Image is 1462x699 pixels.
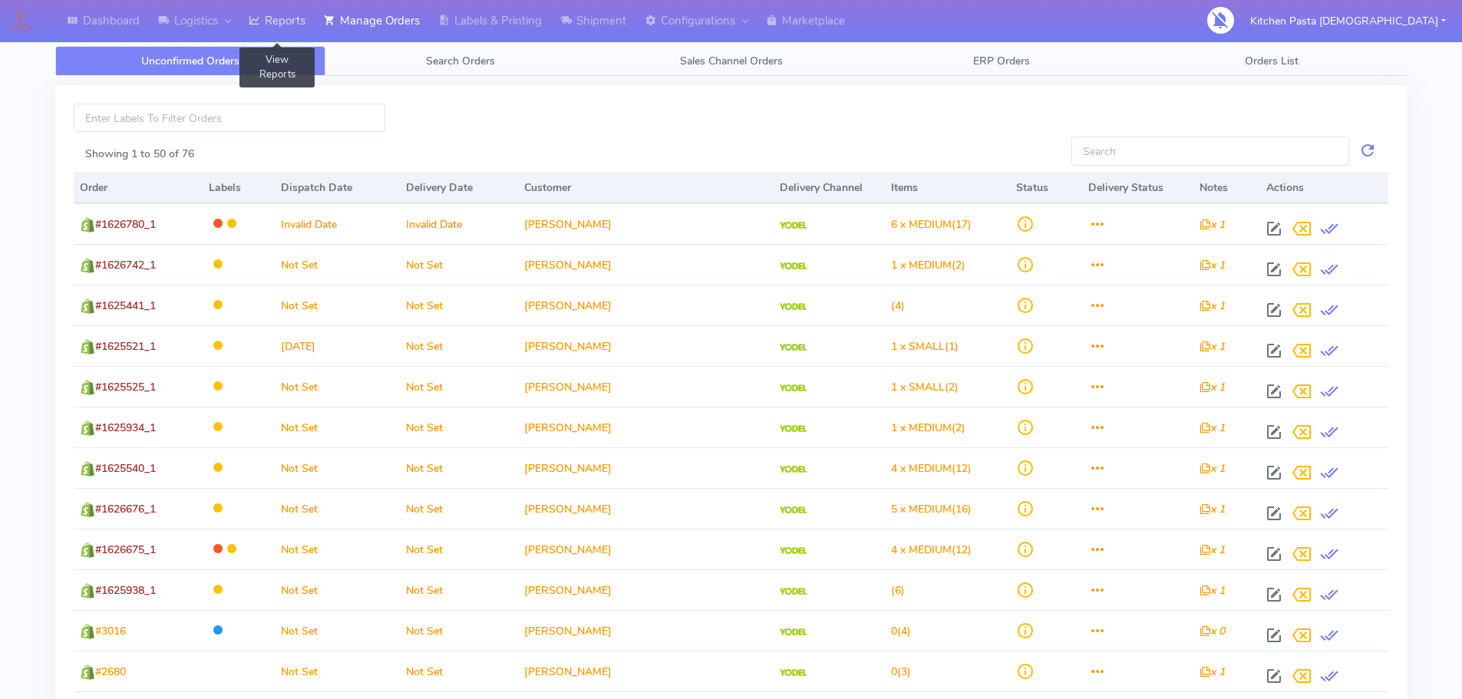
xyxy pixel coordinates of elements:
[780,669,807,677] img: Yodel
[518,447,774,488] td: [PERSON_NAME]
[74,173,203,203] th: Order
[85,146,194,162] label: Showing 1 to 50 of 76
[1193,173,1260,203] th: Notes
[95,542,156,557] span: #1626675_1
[891,664,897,679] span: 0
[1200,298,1225,313] i: x 1
[780,588,807,595] img: Yodel
[780,344,807,351] img: Yodel
[400,325,519,366] td: Not Set
[518,173,774,203] th: Customer
[275,569,400,610] td: Not Set
[275,407,400,447] td: Not Set
[95,502,156,516] span: #1626676_1
[891,502,952,516] span: 5 x MEDIUM
[518,203,774,244] td: [PERSON_NAME]
[1071,137,1349,165] input: Search
[275,203,400,244] td: Invalid Date
[95,258,156,272] span: #1626742_1
[1239,5,1457,37] button: Kitchen Pasta [DEMOGRAPHIC_DATA]
[95,624,126,638] span: #3016
[891,217,952,232] span: 6 x MEDIUM
[400,610,519,651] td: Not Set
[891,217,972,232] span: (17)
[891,380,945,394] span: 1 x SMALL
[973,54,1030,68] span: ERP Orders
[275,244,400,285] td: Not Set
[518,285,774,325] td: [PERSON_NAME]
[95,583,156,598] span: #1625938_1
[400,203,519,244] td: Invalid Date
[400,447,519,488] td: Not Set
[891,258,952,272] span: 1 x MEDIUM
[400,407,519,447] td: Not Set
[275,173,400,203] th: Dispatch Date
[780,384,807,392] img: Yodel
[891,298,905,313] span: (4)
[1200,420,1225,435] i: x 1
[400,244,519,285] td: Not Set
[1200,217,1225,232] i: x 1
[891,624,911,638] span: (4)
[400,366,519,407] td: Not Set
[275,651,400,691] td: Not Set
[95,339,156,354] span: #1625521_1
[780,303,807,311] img: Yodel
[774,173,885,203] th: Delivery Channel
[780,506,807,514] img: Yodel
[891,258,965,272] span: (2)
[95,298,156,313] span: #1625441_1
[518,569,774,610] td: [PERSON_NAME]
[1245,54,1299,68] span: Orders List
[275,610,400,651] td: Not Set
[891,624,897,638] span: 0
[680,54,783,68] span: Sales Channel Orders
[1200,583,1225,598] i: x 1
[400,651,519,691] td: Not Set
[780,262,807,270] img: Yodel
[1200,258,1225,272] i: x 1
[400,488,519,529] td: Not Set
[95,217,156,232] span: #1626780_1
[1200,664,1225,679] i: x 1
[1010,173,1082,203] th: Status
[275,488,400,529] td: Not Set
[780,628,807,636] img: Yodel
[518,529,774,569] td: [PERSON_NAME]
[891,339,945,354] span: 1 x SMALL
[74,104,385,132] input: Enter Labels To Filter Orders
[518,488,774,529] td: [PERSON_NAME]
[891,542,972,557] span: (12)
[275,529,400,569] td: Not Set
[1260,173,1388,203] th: Actions
[780,466,807,473] img: Yodel
[780,547,807,555] img: Yodel
[95,664,126,679] span: #2680
[400,569,519,610] td: Not Set
[1200,542,1225,557] i: x 1
[275,325,400,366] td: [DATE]
[95,461,156,476] span: #1625540_1
[518,325,774,366] td: [PERSON_NAME]
[1082,173,1193,203] th: Delivery Status
[891,461,952,476] span: 4 x MEDIUM
[95,380,156,394] span: #1625525_1
[275,447,400,488] td: Not Set
[275,366,400,407] td: Not Set
[203,173,275,203] th: Labels
[1200,624,1225,638] i: x 0
[518,407,774,447] td: [PERSON_NAME]
[275,285,400,325] td: Not Set
[1200,461,1225,476] i: x 1
[891,339,959,354] span: (1)
[55,46,1407,76] ul: Tabs
[400,529,519,569] td: Not Set
[891,542,952,557] span: 4 x MEDIUM
[400,173,519,203] th: Delivery Date
[891,502,972,516] span: (16)
[780,425,807,433] img: Yodel
[95,420,156,435] span: #1625934_1
[518,651,774,691] td: [PERSON_NAME]
[1200,380,1225,394] i: x 1
[518,366,774,407] td: [PERSON_NAME]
